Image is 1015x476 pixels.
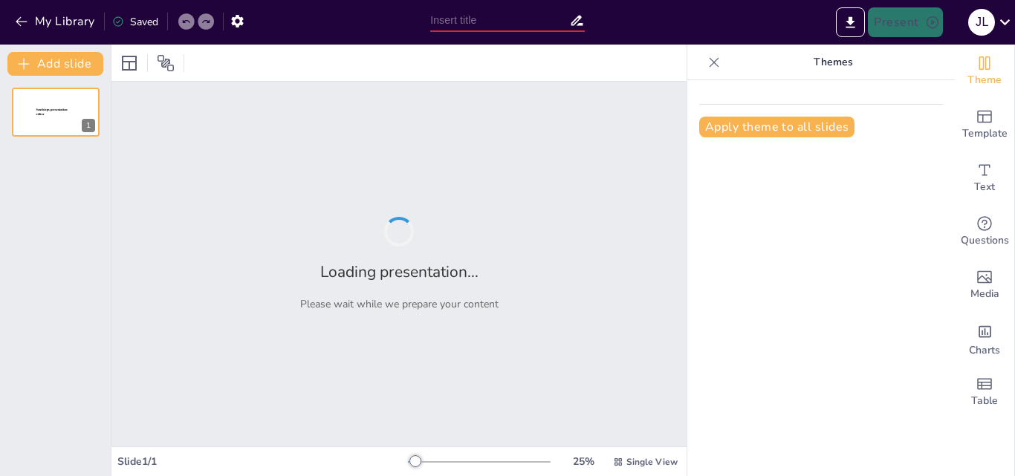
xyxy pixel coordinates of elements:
[955,365,1014,419] div: Add a table
[955,205,1014,258] div: Get real-time input from your audience
[300,297,499,311] p: Please wait while we prepare your content
[968,7,995,37] button: j l
[320,261,479,282] h2: Loading presentation...
[868,7,942,37] button: Present
[117,51,141,75] div: Layout
[157,54,175,72] span: Position
[565,454,601,469] div: 25 %
[961,232,1009,249] span: Questions
[962,125,1008,142] span: Template
[726,45,940,80] p: Themes
[955,258,1014,312] div: Add images, graphics, shapes or video
[36,108,68,117] span: Sendsteps presentation editor
[11,10,101,33] button: My Library
[968,9,995,36] div: j l
[7,52,103,76] button: Add slide
[117,454,408,469] div: Slide 1 / 1
[955,151,1014,205] div: Add text boxes
[112,15,158,29] div: Saved
[955,45,1014,98] div: Change the overall theme
[430,10,569,31] input: Insert title
[955,312,1014,365] div: Add charts and graphs
[955,98,1014,151] div: Add ready made slides
[970,286,999,302] span: Media
[836,7,865,37] button: Export to PowerPoint
[699,117,855,137] button: Apply theme to all slides
[967,72,1002,88] span: Theme
[971,393,998,409] span: Table
[82,119,95,132] div: 1
[626,456,678,468] span: Single View
[974,179,995,195] span: Text
[969,342,1000,359] span: Charts
[12,88,100,137] div: 1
